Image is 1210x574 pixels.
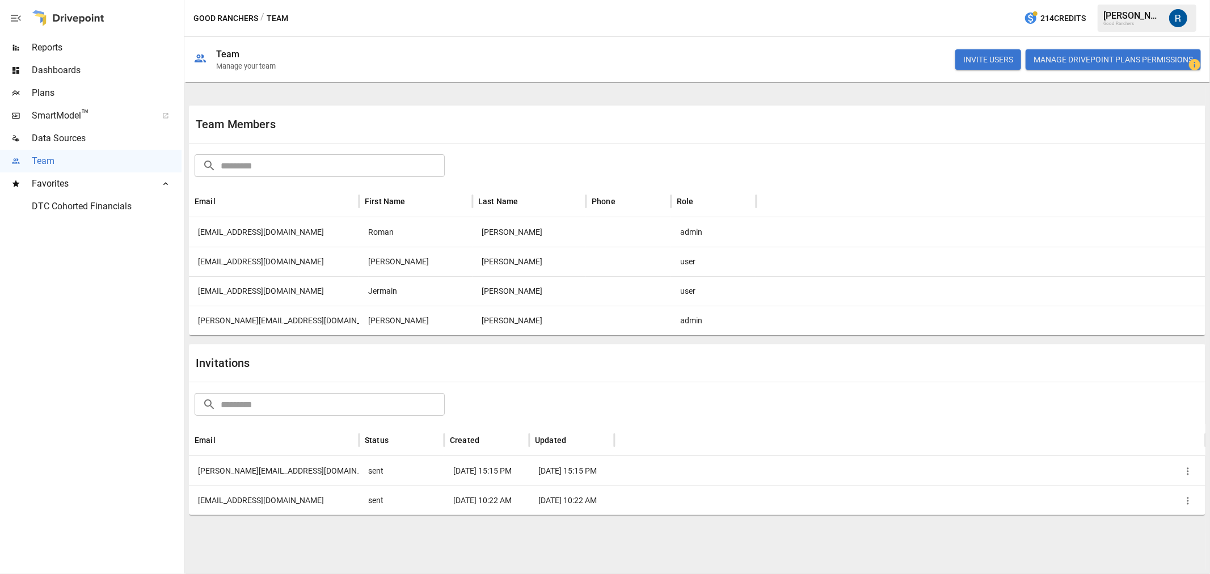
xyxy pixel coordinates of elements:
[216,62,276,70] div: Manage your team
[1026,49,1201,70] button: Manage Drivepoint Plans Permissions
[217,193,233,209] button: Sort
[32,86,182,100] span: Plans
[189,306,359,335] div: fernando@goodranchers.com
[1103,21,1162,26] div: Good Ranchers
[1103,10,1162,21] div: [PERSON_NAME]
[671,276,756,306] div: user
[450,436,479,445] div: Created
[480,432,496,448] button: Sort
[365,197,406,206] div: First Name
[359,247,473,276] div: Johnny
[195,197,216,206] div: Email
[444,456,529,486] div: 7/3/25 15:15 PM
[671,247,756,276] div: user
[365,436,389,445] div: Status
[81,107,89,121] span: ™
[32,109,150,123] span: SmartModel
[195,436,216,445] div: Email
[359,276,473,306] div: Jermain
[1019,8,1090,29] button: 214Credits
[473,276,586,306] div: Gil
[32,154,182,168] span: Team
[473,306,586,335] div: Rodriguez Valenzuela
[1162,2,1194,34] button: Roman Romero
[671,306,756,335] div: admin
[32,64,182,77] span: Dashboards
[567,432,583,448] button: Sort
[535,436,566,445] div: Updated
[478,197,518,206] div: Last Name
[390,432,406,448] button: Sort
[359,306,473,335] div: Fernando
[1169,9,1187,27] img: Roman Romero
[1040,11,1086,26] span: 214 Credits
[32,41,182,54] span: Reports
[193,11,258,26] button: Good Ranchers
[473,247,586,276] div: Vincent
[260,11,264,26] div: /
[217,432,233,448] button: Sort
[359,217,473,247] div: Roman
[32,177,150,191] span: Favorites
[32,132,182,145] span: Data Sources
[473,217,586,247] div: Romero
[196,356,697,370] div: Invitations
[189,217,359,247] div: rromero@goodranchers.com
[196,117,697,131] div: Team Members
[695,193,711,209] button: Sort
[955,49,1021,70] button: INVITE USERS
[617,193,633,209] button: Sort
[677,197,694,206] div: Role
[529,456,614,486] div: 7/3/25 15:15 PM
[444,486,529,515] div: 8/18/25 10:22 AM
[671,217,756,247] div: admin
[32,200,182,213] span: DTC Cohorted Financials
[359,486,444,515] div: sent
[189,456,359,486] div: eric@eavpartners.com
[189,247,359,276] div: jvincent@goodranchers.com
[520,193,536,209] button: Sort
[529,486,614,515] div: 8/18/25 10:22 AM
[216,49,240,60] div: Team
[189,276,359,306] div: jermain@goodranchers.com
[592,197,615,206] div: Phone
[359,456,444,486] div: sent
[407,193,423,209] button: Sort
[189,486,359,515] div: goodranchers@goodranchers.tech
